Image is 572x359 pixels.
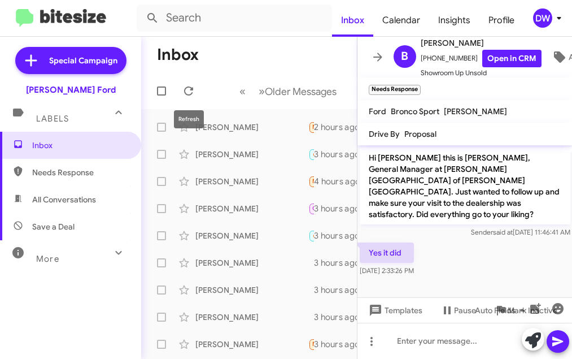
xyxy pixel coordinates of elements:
div: [PERSON_NAME] [195,284,308,296]
span: Special Campaign [49,55,117,66]
span: Inbox [32,140,128,151]
span: Showroom Up Unsold [421,67,542,79]
div: 3 hours ago [314,284,369,296]
span: Needs Response [32,167,128,178]
span: Sender [DATE] 11:46:41 AM [470,228,570,236]
div: DW [533,8,552,28]
div: 3 hours ago [314,203,369,214]
div: 3 hours ago [314,257,369,269]
nav: Page navigation example [233,80,343,103]
span: said at [492,228,512,236]
span: More [36,254,59,264]
div: It did not. I was led to believe you would be offering $24k for my vehicle and was instead offere... [308,312,314,323]
div: 3 hours ago [314,149,369,160]
div: Yes it did [308,120,314,133]
div: 3 hours ago [314,312,369,323]
div: [PERSON_NAME] [195,203,308,214]
span: All Conversations [32,194,96,205]
input: Search [137,5,332,32]
span: Needs Response [312,178,360,185]
div: [PERSON_NAME] [195,230,308,241]
div: [PERSON_NAME] [195,257,308,269]
div: Perfect, are you available to stop by [DATE]? [308,148,314,161]
span: Older Messages [265,85,337,98]
div: 4 hours ago [314,176,369,187]
span: Needs Response [312,340,360,348]
span: Templates [366,300,422,321]
button: Templates [357,300,431,321]
div: [PERSON_NAME] [195,176,308,187]
span: « [239,84,246,98]
span: Proposal [404,129,436,139]
a: Inbox [332,4,373,37]
div: Co signer [308,229,314,242]
div: 3 hours ago [314,339,369,350]
div: Hi [PERSON_NAME], thanks for following up. Yes it did. Do you know if your team has been able to ... [308,175,314,188]
span: Needs Response [312,123,360,131]
button: Pause [431,300,485,321]
span: Labels [36,114,69,124]
span: Auto Fields [475,300,529,321]
div: Sure the people I spoke with were great. The flex doesn't have some features my wife wants. So I'... [308,257,314,269]
div: I will [308,202,314,215]
a: Insights [429,4,479,37]
div: [PERSON_NAME] [195,122,308,133]
span: Bronco Sport [391,106,439,116]
div: Yes, just waiting to hear your phone call so I can come pick up the check [308,338,314,351]
div: 2 hours ago [314,122,369,133]
span: [DATE] 2:33:26 PM [360,266,414,275]
span: 🔥 Hot [312,150,331,158]
small: Needs Response [369,85,421,95]
div: [PERSON_NAME] [195,312,308,323]
p: Hi [PERSON_NAME] this is [PERSON_NAME], General Manager at [PERSON_NAME][GEOGRAPHIC_DATA] of [PER... [360,148,570,224]
span: Save a Deal [32,221,75,232]
span: B [401,47,408,66]
span: Ford [369,106,386,116]
a: Special Campaign [15,47,126,74]
button: Auto Fields [466,300,538,321]
a: Open in CRM [482,50,542,67]
div: Refresh [174,110,204,128]
div: 3 hours ago [314,230,369,241]
span: 🔥 Hot [312,232,331,239]
p: Yes it did [360,243,414,263]
span: » [259,84,265,98]
span: [PERSON_NAME] [421,36,542,50]
button: DW [523,8,560,28]
button: Next [252,80,343,103]
a: Calendar [373,4,429,37]
span: [PERSON_NAME] [444,106,507,116]
div: Unfortunately it wasn't they came to me with a very low initial offer of $3,200 then to 4,500 the... [308,284,314,296]
span: [PHONE_NUMBER] [421,50,542,67]
h1: Inbox [157,46,199,64]
div: [PERSON_NAME] [195,149,308,160]
span: Drive By [369,129,400,139]
a: Profile [479,4,523,37]
div: [PERSON_NAME] Ford [26,84,116,96]
div: [PERSON_NAME] [195,339,308,350]
span: Call Them [312,205,342,212]
button: Previous [233,80,252,103]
